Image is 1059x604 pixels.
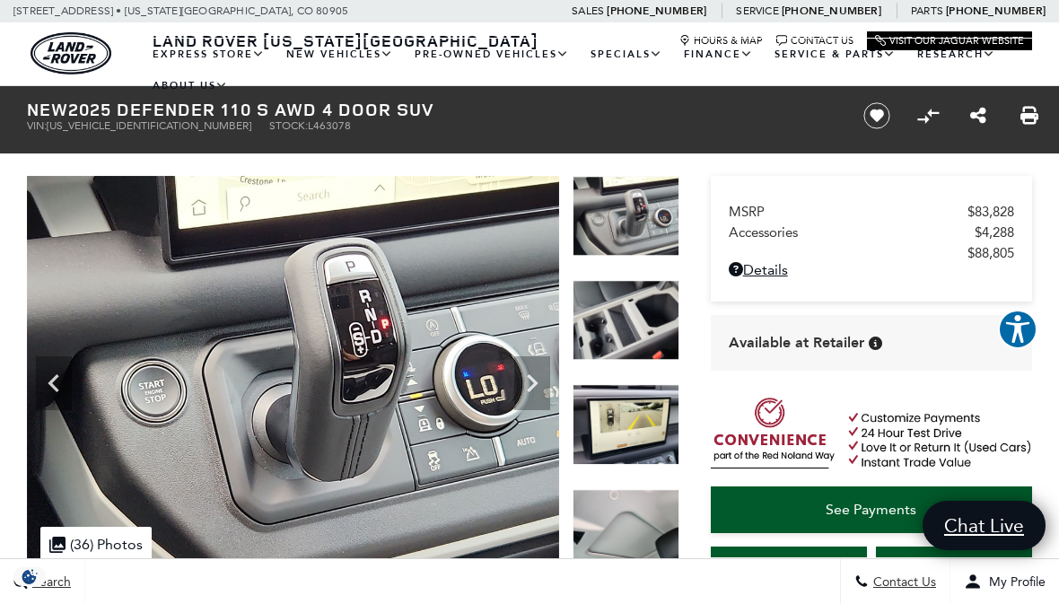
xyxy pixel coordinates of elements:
span: Parts [911,4,943,17]
span: See Payments [826,501,916,518]
span: MSRP [729,204,967,220]
a: Service & Parts [764,39,906,70]
h1: 2025 Defender 110 S AWD 4 Door SUV [27,100,834,119]
span: Contact Us [869,574,936,590]
a: 24 Hour Test Drive [876,547,1032,593]
img: New 2025 Pangea Green Land Rover S image 25 [573,280,679,360]
span: My Profile [982,574,1046,590]
span: Sales [572,4,604,17]
a: Chat Live [923,501,1046,550]
span: Land Rover [US_STATE][GEOGRAPHIC_DATA] [153,30,538,51]
div: Previous [36,356,72,410]
a: Print this New 2025 Defender 110 S AWD 4 Door SUV [1020,105,1038,127]
button: Open user profile menu [950,559,1059,604]
img: Land Rover [31,32,111,74]
span: Chat Live [935,513,1033,538]
span: $83,828 [967,204,1014,220]
a: Pre-Owned Vehicles [404,39,580,70]
a: Specials [580,39,673,70]
button: Save vehicle [857,101,897,130]
div: Next [514,356,550,410]
span: Service [736,4,778,17]
div: Vehicle is in stock and ready for immediate delivery. Due to demand, availability is subject to c... [869,337,882,350]
aside: Accessibility Help Desk [998,310,1037,353]
nav: Main Navigation [142,39,1032,101]
span: Stock: [269,119,308,132]
a: [PHONE_NUMBER] [782,4,881,18]
a: [PHONE_NUMBER] [607,4,706,18]
a: land-rover [31,32,111,74]
a: Finance [673,39,764,70]
a: MSRP $83,828 [729,204,1014,220]
img: New 2025 Pangea Green Land Rover S image 27 [573,489,679,569]
a: Accessories $4,288 [729,224,1014,241]
a: See Payments [711,486,1032,533]
a: Land Rover [US_STATE][GEOGRAPHIC_DATA] [142,30,549,51]
span: $4,288 [975,224,1014,241]
a: Details [729,261,1014,278]
a: [STREET_ADDRESS] • [US_STATE][GEOGRAPHIC_DATA], CO 80905 [13,4,348,17]
img: New 2025 Pangea Green Land Rover S image 24 [573,176,679,256]
span: Accessories [729,224,975,241]
a: New Vehicles [276,39,404,70]
button: Explore your accessibility options [998,310,1037,349]
button: Compare vehicle [915,102,941,129]
span: Available at Retailer [729,333,864,353]
a: $88,805 [729,245,1014,261]
span: VIN: [27,119,47,132]
div: Privacy Settings [9,567,50,586]
strong: New [27,97,68,121]
a: Hours & Map [679,35,763,47]
span: L463078 [308,119,351,132]
span: $88,805 [967,245,1014,261]
a: [PHONE_NUMBER] [946,4,1046,18]
a: Instant Trade Value [711,547,867,593]
span: [US_VEHICLE_IDENTIFICATION_NUMBER] [47,119,251,132]
a: Share this New 2025 Defender 110 S AWD 4 Door SUV [970,105,986,127]
a: Visit Our Jaguar Website [875,35,1024,47]
div: (36) Photos [40,527,152,562]
a: Research [906,39,1006,70]
img: New 2025 Pangea Green Land Rover S image 24 [27,176,559,575]
a: About Us [142,70,239,101]
a: Contact Us [776,35,853,47]
img: New 2025 Pangea Green Land Rover S image 26 [573,385,679,465]
a: EXPRESS STORE [142,39,276,70]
